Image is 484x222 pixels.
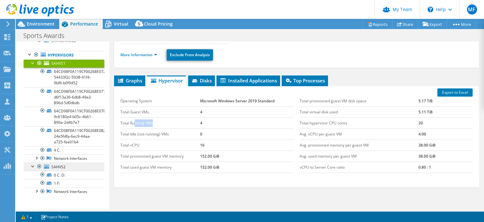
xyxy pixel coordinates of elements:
[24,171,104,179] a: 0 C: D:
[418,106,473,117] td: 5.11 TiB
[418,162,473,173] td: 0.80 : 1
[300,140,418,151] td: Avg. provisioned memory per guest VM
[120,106,200,117] td: Total Guest VMs
[428,7,433,12] svg: \n
[51,61,66,66] span: SAHVS1
[418,19,447,29] a: Export
[362,19,393,29] a: Reports
[24,126,104,146] a: 64CD98F0A119CF00268E082BBE60CBBD-24e5fdfa-6ec9-44aa-a725-fee01b4
[418,117,473,129] td: 20
[300,162,418,173] td: vCPU to Server Core ratio
[418,129,473,140] td: 4.00
[200,96,293,107] td: Microsoft Windows Server 2019 Standard
[36,213,73,221] a: Project Notes
[200,151,293,162] td: 152.00 GiB
[24,179,104,187] a: 1 F:
[120,162,200,173] td: Total used guest VM memory
[200,117,293,129] td: 4
[120,117,200,129] td: Total Running VMs
[114,21,128,27] span: Virtual
[300,106,418,117] td: Total virtual disk used
[24,146,104,154] a: 4 C:
[300,117,418,129] td: Total hypervisor CPU cores
[17,213,37,221] a: 1
[51,38,76,43] span: SAARCHIVE02
[51,164,66,170] span: SAHVS2
[27,21,55,27] span: Environment
[120,96,200,107] td: Operating System
[200,106,293,117] td: 4
[24,154,104,163] a: Network Interfaces
[200,162,293,173] td: 152.00 GiB
[24,107,104,126] a: 64CD98F0A119CF00268E07BDB7DB2204-9c6180e4-b05c-4b61-890a-2d4b7e7
[467,4,477,15] span: MF
[300,129,418,140] td: Avg. vCPU per guest VM
[300,96,418,107] td: Total provisioned guest VM disk space
[70,21,98,27] span: Performance
[200,129,293,140] td: 0
[200,140,293,151] td: 16
[167,49,213,61] a: Exclude From Analysis
[117,77,142,84] span: Graphs
[150,77,183,84] span: Hypervisor
[120,140,200,151] td: Total vCPU
[285,77,325,84] span: Top Processes
[24,87,104,107] a: 64CD98F0A119CF00268E077BB3EB7678-d6f13a36-6db8-49e2-896d-5d0dbdb
[120,129,200,140] td: Total Idle (not-running) VMs
[447,19,476,29] a: More
[392,19,418,29] a: Share
[418,96,473,107] td: 5.17 TiB
[144,21,173,27] span: Cloud Pricing
[20,32,74,39] h1: Sports Awards
[300,151,418,162] td: Avg. used memory per guest VM
[24,68,104,87] a: 64CD98F0A119CF00268E0727AEE6F544-54433f2c-5938-41f4-9bf6-b0f9452
[24,163,104,171] a: SAHVS2
[220,77,277,84] span: Installed Applications
[24,59,104,68] a: SAHVS1
[418,140,473,151] td: 38.00 GiB
[437,88,473,97] a: Export to Excel
[191,77,212,84] span: Disks
[24,188,104,196] a: Network Interfaces
[120,151,200,162] td: Total provisioned guest VM memory
[120,52,157,57] a: More Information
[418,151,473,162] td: 38.00 GiB
[24,51,104,59] a: Hypervisors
